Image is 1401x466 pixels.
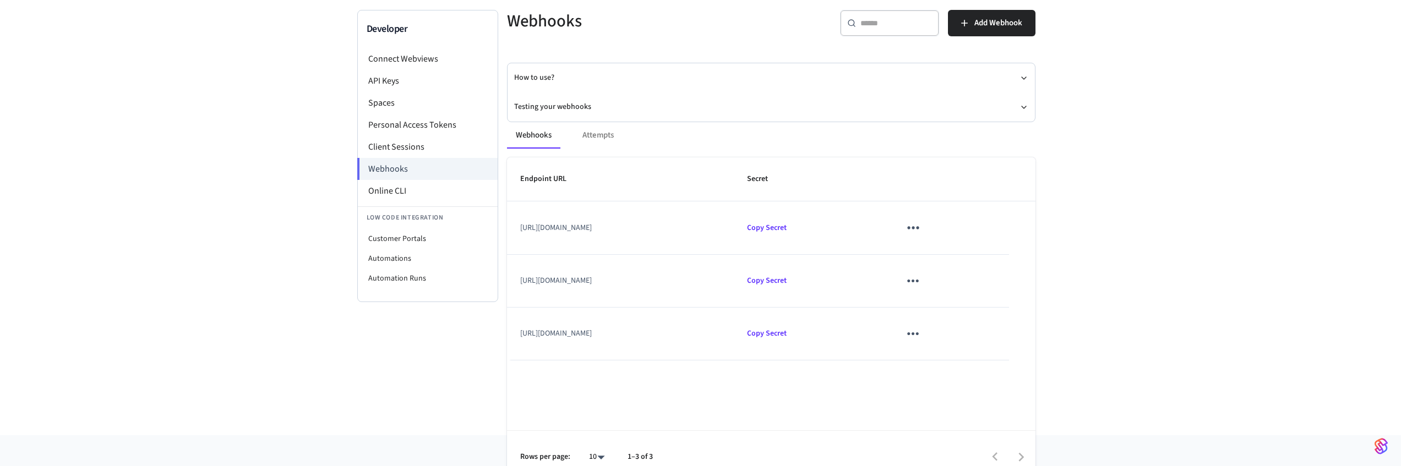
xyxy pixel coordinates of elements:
[507,10,765,32] h5: Webhooks
[747,222,787,233] span: Copied!
[358,268,498,288] li: Automation Runs
[358,206,498,229] li: Low Code Integration
[514,92,1028,122] button: Testing your webhooks
[367,21,489,37] h3: Developer
[358,229,498,249] li: Customer Portals
[747,328,787,339] span: Copied!
[948,10,1035,36] button: Add Webhook
[358,70,498,92] li: API Keys
[507,255,734,308] td: [URL][DOMAIN_NAME]
[358,114,498,136] li: Personal Access Tokens
[358,249,498,268] li: Automations
[507,157,1035,360] table: sticky table
[514,63,1028,92] button: How to use?
[747,275,787,286] span: Copied!
[358,136,498,158] li: Client Sessions
[507,308,734,360] td: [URL][DOMAIN_NAME]
[358,48,498,70] li: Connect Webviews
[507,122,1035,149] div: ant example
[520,451,570,463] p: Rows per page:
[507,122,560,149] button: Webhooks
[1375,437,1388,455] img: SeamLogoGradient.69752ec5.svg
[358,180,498,202] li: Online CLI
[747,171,782,188] span: Secret
[628,451,653,463] p: 1–3 of 3
[507,201,734,254] td: [URL][DOMAIN_NAME]
[584,449,610,465] div: 10
[974,16,1022,30] span: Add Webhook
[358,92,498,114] li: Spaces
[520,171,581,188] span: Endpoint URL
[357,158,498,180] li: Webhooks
